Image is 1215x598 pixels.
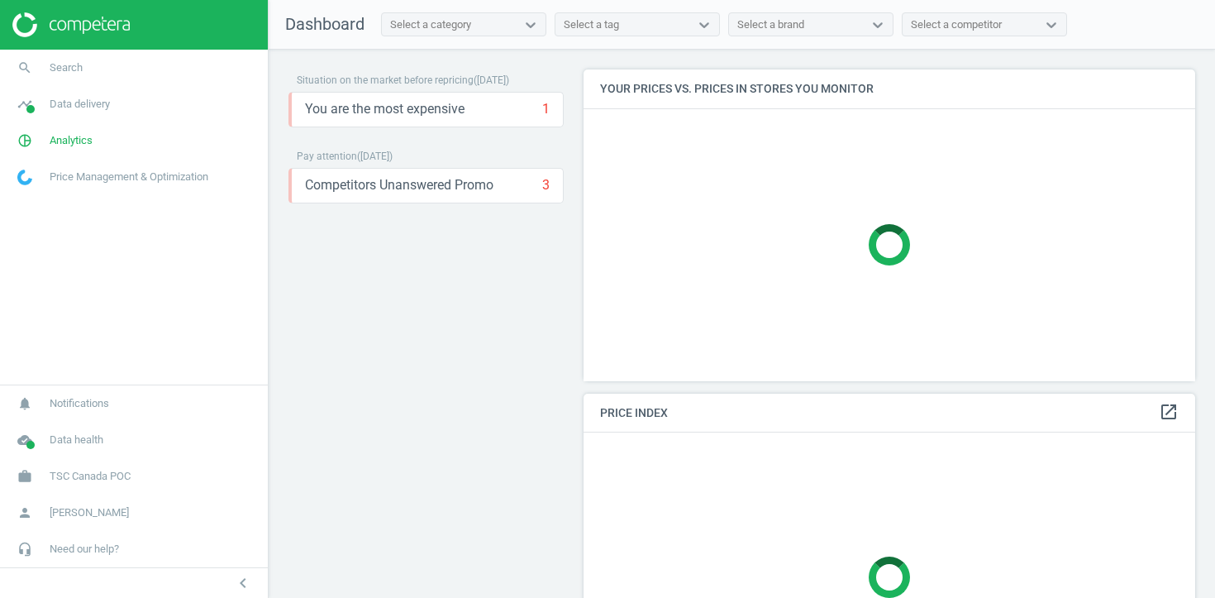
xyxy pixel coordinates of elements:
span: Pay attention [297,151,357,162]
span: Analytics [50,133,93,148]
div: 3 [542,176,550,194]
span: Dashboard [285,14,364,34]
span: Data health [50,433,103,447]
button: chevron_left [222,572,264,594]
span: [PERSON_NAME] [50,505,129,520]
i: person [9,497,40,529]
span: Price Management & Optimization [50,170,208,184]
span: Situation on the market before repricing [297,74,474,86]
span: ( [DATE] ) [357,151,393,162]
span: ( [DATE] ) [474,74,509,86]
div: Select a brand [737,17,804,32]
h4: Your prices vs. prices in stores you monitor [584,69,1195,108]
div: Select a category [390,17,471,32]
a: open_in_new [1159,402,1179,423]
i: work [9,461,40,492]
i: notifications [9,388,40,419]
img: wGWNvw8QSZomAAAAABJRU5ErkJggg== [17,170,32,185]
span: Notifications [50,396,109,411]
i: headset_mic [9,533,40,565]
img: ajHJNr6hYgQAAAAASUVORK5CYII= [12,12,130,37]
i: search [9,52,40,84]
span: Data delivery [50,97,110,112]
i: pie_chart_outlined [9,125,40,156]
i: open_in_new [1159,402,1179,422]
div: 1 [542,100,550,118]
h4: Price Index [584,394,1195,433]
span: You are the most expensive [305,100,465,118]
div: Select a tag [564,17,619,32]
span: Need our help? [50,542,119,557]
i: timeline [9,89,40,120]
i: cloud_done [9,424,40,456]
i: chevron_left [233,573,253,593]
span: Search [50,60,83,75]
span: TSC Canada POC [50,469,131,484]
div: Select a competitor [911,17,1002,32]
span: Competitors Unanswered Promo [305,176,493,194]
